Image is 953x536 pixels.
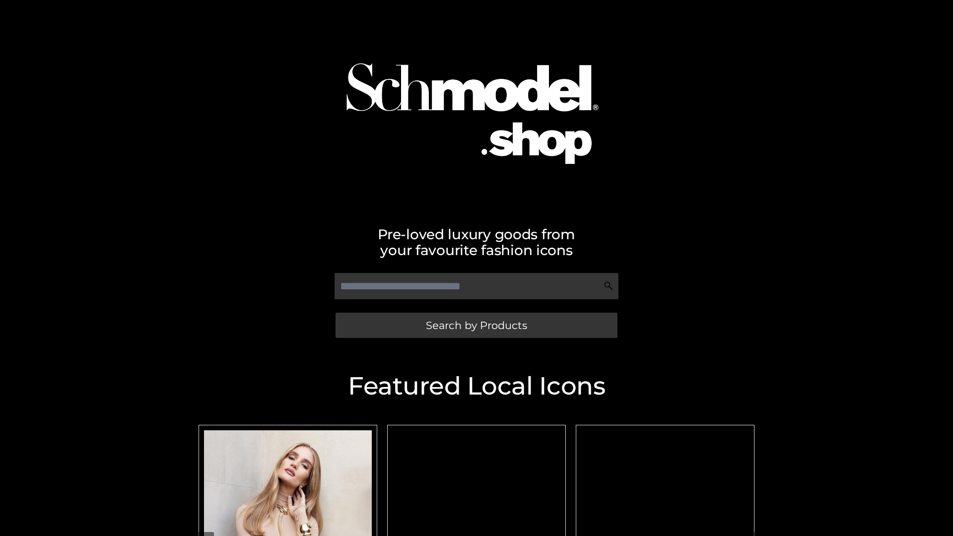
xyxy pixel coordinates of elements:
a: Search by Products [336,313,617,338]
h2: Pre-loved luxury goods from your favourite fashion icons [194,226,759,258]
h2: Featured Local Icons​ [194,374,759,399]
img: Search Icon [604,281,613,291]
span: Search by Products [426,320,527,331]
